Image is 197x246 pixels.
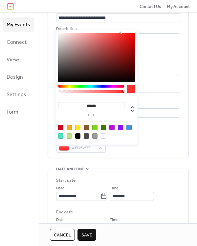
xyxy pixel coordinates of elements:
span: Save [81,232,92,238]
span: Time [110,185,118,192]
a: Form [3,105,34,119]
div: #BD10E0 [109,125,115,130]
a: My Account [167,3,190,10]
span: Connect [7,37,27,47]
a: Settings [3,87,34,101]
div: #7ED321 [92,125,98,130]
div: #F8E71C [75,125,80,130]
div: #B8E986 [67,133,72,139]
span: Time [110,217,118,223]
div: #4A4A4A [84,133,89,139]
img: logo [7,3,14,10]
a: Connect [3,35,34,49]
button: Cancel [50,229,75,241]
div: #417505 [101,125,106,130]
a: Design [3,70,34,84]
span: Form [7,107,18,117]
div: #9B9B9B [92,133,98,139]
span: Date [56,217,64,223]
a: Contact Us [140,3,161,10]
div: #000000 [75,133,80,139]
div: #FFFFFF [101,133,106,139]
div: #D0021B [58,125,63,130]
span: Design [7,72,23,82]
div: Description [56,26,179,32]
span: Cancel [54,232,71,238]
button: Save [77,229,96,241]
div: #F5A623 [67,125,72,130]
div: Start date [56,177,76,184]
label: hex [58,114,124,117]
div: #4A90E2 [126,125,132,130]
a: Views [3,52,34,67]
div: End date [56,209,73,215]
span: Settings [7,90,26,100]
div: #8B572A [84,125,89,130]
span: Date [56,185,64,192]
span: #FF2F2FFF [72,145,95,151]
a: My Events [3,17,34,32]
div: #50E3C2 [58,133,63,139]
span: Views [7,55,21,65]
div: #9013FE [118,125,123,130]
span: Date and time [56,166,84,173]
span: My Events [7,20,30,30]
